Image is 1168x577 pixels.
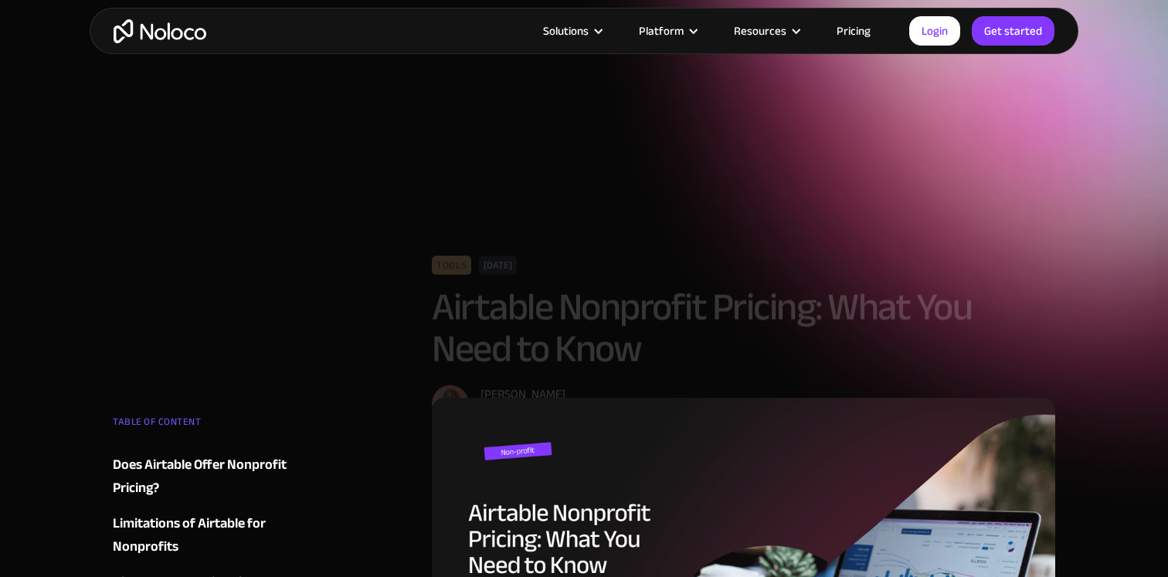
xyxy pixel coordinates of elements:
div: Resources [734,21,786,41]
a: Get started [972,16,1054,46]
div: Platform [639,21,684,41]
div: Solutions [524,21,620,41]
a: Login [909,16,960,46]
div: Solutions [543,21,589,41]
div: [PERSON_NAME] [480,385,616,403]
div: [DATE] [480,256,518,274]
a: Does Airtable Offer Nonprofit Pricing? [113,453,300,500]
div: TABLE OF CONTENT [113,410,300,441]
div: Platform [620,21,715,41]
div: Tools [432,256,471,274]
div: Resources [715,21,817,41]
a: home [114,19,206,43]
a: Limitations of Airtable for Nonprofits [113,512,300,558]
a: Pricing [817,21,890,41]
h1: Airtable Nonprofit Pricing: What You Need to Know [432,286,1055,369]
